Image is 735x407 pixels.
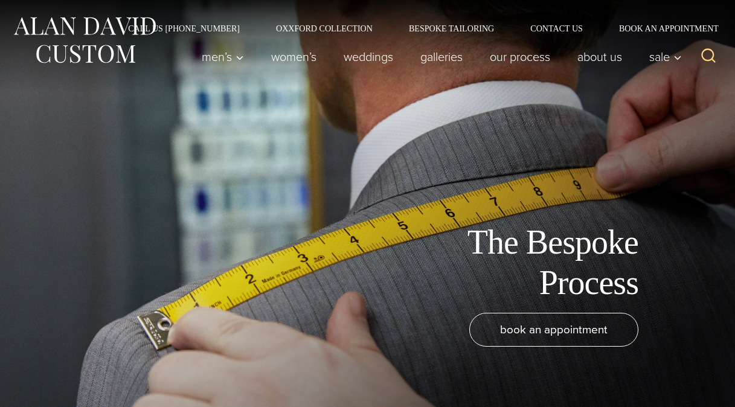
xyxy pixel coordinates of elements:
[188,45,688,69] nav: Primary Navigation
[110,24,258,33] a: Call Us [PHONE_NUMBER]
[564,45,636,69] a: About Us
[649,51,682,63] span: Sale
[477,45,564,69] a: Our Process
[391,24,512,33] a: Bespoke Tailoring
[258,45,330,69] a: Women’s
[601,24,723,33] a: Book an Appointment
[330,45,407,69] a: weddings
[202,51,244,63] span: Men’s
[407,45,477,69] a: Galleries
[367,222,638,303] h1: The Bespoke Process
[110,24,723,33] nav: Secondary Navigation
[469,313,638,347] a: book an appointment
[258,24,391,33] a: Oxxford Collection
[12,13,157,67] img: Alan David Custom
[694,42,723,71] button: View Search Form
[512,24,601,33] a: Contact Us
[500,321,608,338] span: book an appointment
